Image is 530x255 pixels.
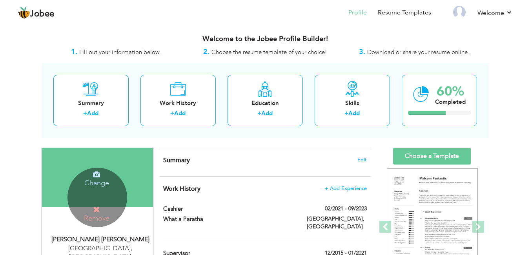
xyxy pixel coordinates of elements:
[163,156,366,164] h4: Adding a summary is a quick and easy way to highlight your experience and interests.
[357,157,367,163] span: Edit
[211,48,327,56] span: Choose the resume template of your choice!
[69,168,125,187] h4: Change
[48,235,153,244] div: [PERSON_NAME] [PERSON_NAME]
[174,109,186,117] a: Add
[307,215,367,231] label: [GEOGRAPHIC_DATA], [GEOGRAPHIC_DATA]
[453,6,466,18] img: Profile Img
[477,8,512,18] a: Welcome
[378,8,431,17] a: Resume Templates
[30,10,55,18] span: Jobee
[163,185,366,193] h4: This helps to show the companies you have worked for.
[435,85,466,98] div: 60%
[325,205,367,213] label: 02/2021 - 09/2023
[170,109,174,118] label: +
[131,244,132,253] span: ,
[18,7,30,19] img: jobee.io
[147,99,209,107] div: Work History
[18,7,55,19] a: Jobee
[163,205,295,213] label: Cashier
[87,109,98,117] a: Add
[234,99,297,107] div: Education
[435,98,466,106] div: Completed
[348,8,367,17] a: Profile
[163,184,200,193] span: Work History
[325,186,367,191] span: + Add Experience
[359,47,365,57] strong: 3.
[367,48,469,56] span: Download or share your resume online.
[79,48,161,56] span: Fill out your information below.
[83,109,87,118] label: +
[163,215,295,223] label: What a Paratha
[261,109,273,117] a: Add
[344,109,348,118] label: +
[321,99,384,107] div: Skills
[257,109,261,118] label: +
[163,156,190,165] span: Summary
[393,148,471,165] a: Choose a Template
[348,109,360,117] a: Add
[60,99,122,107] div: Summary
[71,47,77,57] strong: 1.
[42,35,489,43] h3: Welcome to the Jobee Profile Builder!
[69,206,125,222] h4: Remove
[203,47,209,57] strong: 2.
